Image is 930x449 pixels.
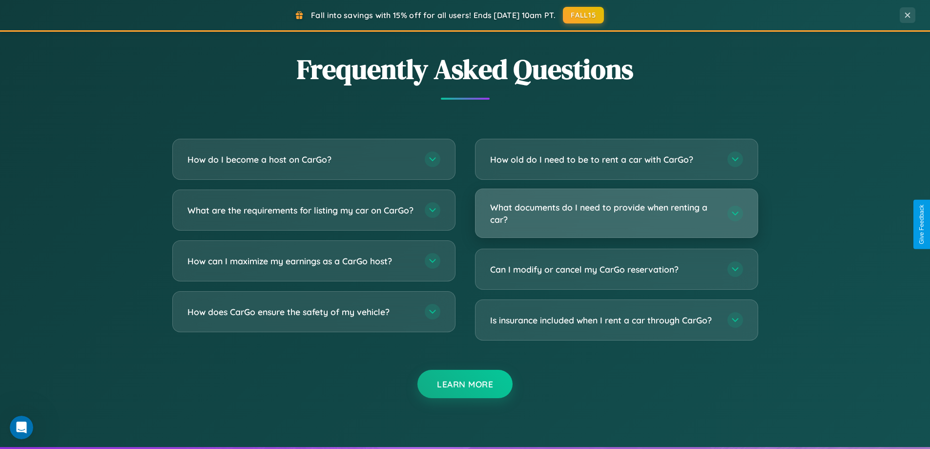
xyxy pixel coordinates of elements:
h3: How can I maximize my earnings as a CarGo host? [187,255,415,267]
h3: Can I modify or cancel my CarGo reservation? [490,263,718,276]
div: Give Feedback [918,205,925,244]
h3: How does CarGo ensure the safety of my vehicle? [187,306,415,318]
iframe: Intercom live chat [10,416,33,439]
h2: Frequently Asked Questions [172,50,758,88]
button: FALL15 [563,7,604,23]
h3: What are the requirements for listing my car on CarGo? [187,204,415,216]
span: Fall into savings with 15% off for all users! Ends [DATE] 10am PT. [311,10,556,20]
h3: How old do I need to be to rent a car with CarGo? [490,153,718,166]
h3: How do I become a host on CarGo? [187,153,415,166]
h3: Is insurance included when I rent a car through CarGo? [490,314,718,326]
h3: What documents do I need to provide when renting a car? [490,201,718,225]
button: Learn More [417,370,513,398]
